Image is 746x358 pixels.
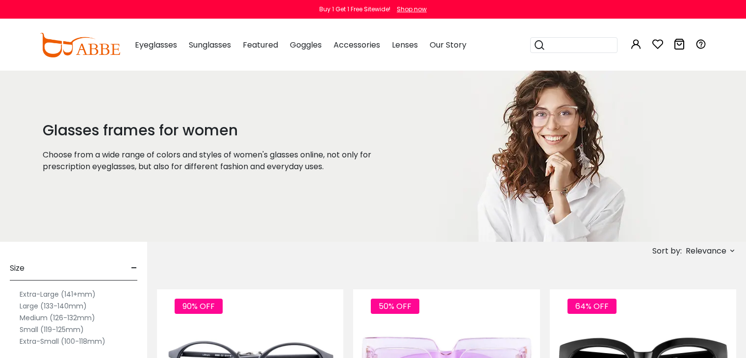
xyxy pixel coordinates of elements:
[10,256,25,280] span: Size
[652,245,682,256] span: Sort by:
[20,288,96,300] label: Extra-Large (141+mm)
[20,300,87,312] label: Large (133-140mm)
[567,299,617,314] span: 64% OFF
[392,39,418,51] span: Lenses
[20,335,105,347] label: Extra-Small (100-118mm)
[424,70,673,242] img: glasses frames for women
[334,39,380,51] span: Accessories
[135,39,177,51] span: Eyeglasses
[243,39,278,51] span: Featured
[371,299,419,314] span: 50% OFF
[290,39,322,51] span: Goggles
[397,5,427,14] div: Shop now
[319,5,390,14] div: Buy 1 Get 1 Free Sitewide!
[40,33,120,57] img: abbeglasses.com
[43,122,400,139] h1: Glasses frames for women
[20,324,84,335] label: Small (119-125mm)
[686,242,726,260] span: Relevance
[392,5,427,13] a: Shop now
[20,312,95,324] label: Medium (126-132mm)
[131,256,137,280] span: -
[189,39,231,51] span: Sunglasses
[43,149,400,173] p: Choose from a wide range of colors and styles of women's glasses online, not only for prescriptio...
[175,299,223,314] span: 90% OFF
[430,39,466,51] span: Our Story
